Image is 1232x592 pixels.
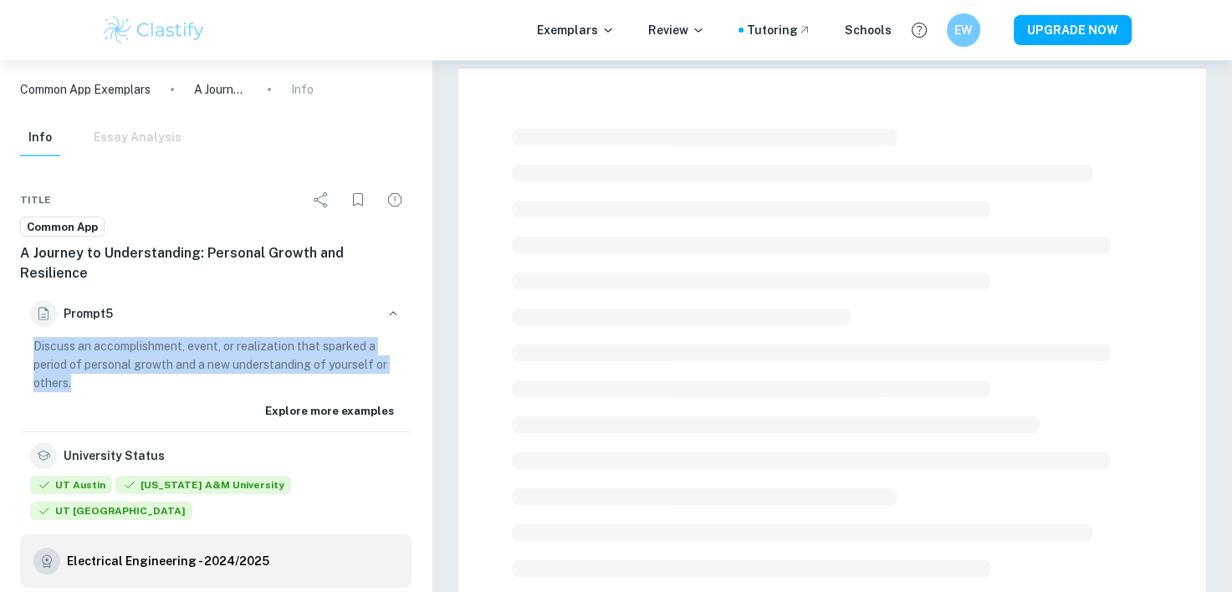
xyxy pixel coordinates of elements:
div: Accepted: Texas A&M University [115,476,291,498]
img: Clastify logo [101,13,207,47]
h6: EW [953,21,973,39]
a: Common App Exemplars [20,80,151,99]
span: [US_STATE] A&M University [115,476,291,494]
div: Accepted: University of Texas at Austin [30,476,112,498]
div: Bookmark [341,183,375,217]
p: Exemplars [537,21,615,39]
h6: Prompt 5 [64,304,378,323]
button: Prompt5 [20,290,412,337]
button: Explore more examples [261,399,398,424]
div: Report issue [378,183,412,217]
a: Tutoring [747,21,811,39]
p: Review [648,21,705,39]
span: Title [20,192,51,207]
h6: Electrical Engineering - 2024/2025 [67,552,269,570]
div: Share [304,183,338,217]
button: EW [947,13,980,47]
button: Info [20,120,60,156]
span: Common App [21,219,104,236]
h6: A Journey to Understanding: Personal Growth and Resilience [20,243,412,283]
span: UT [GEOGRAPHIC_DATA] [30,502,192,520]
p: A Journey to Understanding: Personal Growth and Resilience [194,80,248,99]
a: Common App [20,217,105,237]
span: UT Austin [30,476,112,494]
p: Discuss an accomplishment, event, or realization that sparked a period of personal growth and a n... [33,337,398,392]
button: Help and Feedback [905,16,933,44]
p: Info [291,80,314,99]
a: Schools [845,21,892,39]
a: Electrical Engineering - 2024/2025 [67,548,269,574]
button: UPGRADE NOW [1014,15,1132,45]
div: Accepted: University of Texas at Dallas [30,502,192,524]
h6: University Status [64,447,165,465]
